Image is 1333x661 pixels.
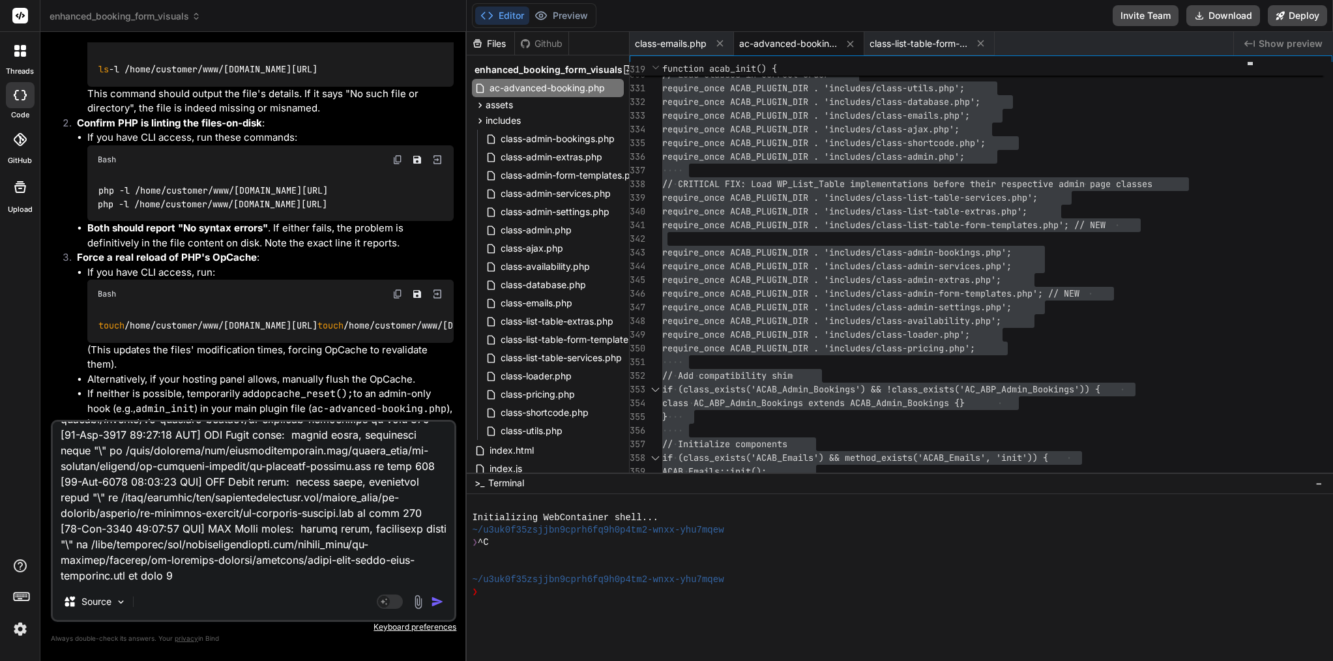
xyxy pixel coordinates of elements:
[902,329,970,340] span: -loader.php';
[499,241,564,256] span: class-ajax.php
[630,218,645,232] div: 341
[630,328,645,342] div: 349
[630,451,645,465] div: 358
[472,524,724,536] span: ~/u3uk0f35zsjjbn9cprh6fq9h0p4tm2-wnxx-yhu7mqew
[647,383,664,396] div: Click to collapse the range.
[136,402,194,415] code: admin_init
[662,315,902,327] span: require_once ACAB_PLUGIN_DIR . 'includes/class
[902,96,980,108] span: -database.php';
[630,246,645,259] div: 343
[662,370,793,381] span: // Add compatibility shim
[98,63,109,75] span: ls
[630,177,645,191] div: 338
[515,37,568,50] div: Github
[6,66,34,77] label: threads
[529,7,593,25] button: Preview
[77,116,454,131] p: :
[662,342,902,354] span: require_once ACAB_PLUGIN_DIR . 'includes/class
[630,342,645,355] div: 350
[662,301,902,313] span: require_once ACAB_PLUGIN_DIR . 'includes/class
[630,81,645,95] div: 331
[902,192,1038,203] span: -list-table-services.php';
[499,277,587,293] span: class-database.php
[499,131,616,147] span: class-admin-bookings.php
[635,37,707,50] span: class-emails.php
[630,383,645,396] div: 353
[475,63,623,76] span: enhanced_booking_form_visuals
[630,301,645,314] div: 347
[475,7,529,25] button: Editor
[408,285,426,303] button: Save file
[411,595,426,610] img: attachment
[87,221,454,250] li: . If either fails, the problem is definitively in the file content on disk. Note the exact line i...
[902,205,1027,217] span: -list-table-extras.php';
[81,595,111,608] p: Source
[662,96,902,108] span: require_once ACAB_PLUGIN_DIR . 'includes/class
[630,136,645,150] div: 335
[1113,5,1179,26] button: Invite Team
[630,355,645,369] div: 351
[630,437,645,451] div: 357
[662,178,902,190] span: // CRITICAL FIX: Load WP_List_Table implementa
[431,595,444,608] img: icon
[630,123,645,136] div: 334
[499,387,576,402] span: class-pricing.php
[662,452,902,463] span: if (class_exists('ACAB_Emails') && method_exis
[98,154,116,165] span: Bash
[98,319,538,332] code: /home/customer/www/[DOMAIN_NAME][URL] /home/customer/www/[DOMAIN_NAME][URL]
[630,287,645,301] div: 346
[432,288,443,300] img: Open in Browser
[1268,5,1327,26] button: Deploy
[499,204,611,220] span: class-admin-settings.php
[467,37,514,50] div: Files
[87,372,454,387] li: Alternatively, if your hosting panel allows, manually flush the OpCache.
[902,315,1001,327] span: -availability.php';
[499,149,604,165] span: class-admin-extras.php
[499,332,654,347] span: class-list-table-form-templates.php
[87,222,268,234] strong: Both should report "No syntax errors"
[630,95,645,109] div: 332
[630,63,645,76] span: 319
[488,443,535,458] span: index.html
[87,387,454,431] li: If neither is possible, temporarily add to an admin-only hook (e.g., ) in your main plugin file (...
[630,410,645,424] div: 355
[662,438,787,450] span: // Initialize components
[662,274,902,286] span: require_once ACAB_PLUGIN_DIR . 'includes/class
[392,289,403,299] img: copy
[486,114,521,127] span: includes
[499,222,573,238] span: class-admin.php
[662,397,881,409] span: class AC_ABP_Admin_Bookings extends ACAB_A
[902,287,1079,299] span: -admin-form-templates.php'; // NEW
[432,154,443,166] img: Open in Browser
[475,477,484,490] span: >_
[499,350,623,366] span: class-list-table-services.php
[50,10,201,23] span: enhanced_booking_form_visuals
[488,461,523,477] span: index.js
[630,109,645,123] div: 333
[647,451,664,465] div: Click to collapse the range.
[499,168,643,183] span: class-admin-form-templates.php
[77,250,454,265] p: :
[902,137,986,149] span: -shortcode.php';
[1259,37,1323,50] span: Show preview
[478,536,489,549] span: ^C
[630,191,645,205] div: 339
[881,397,965,409] span: dmin_Bookings {}
[902,301,1012,313] span: -admin-settings.php';
[98,289,116,299] span: Bash
[662,151,902,162] span: require_once ACAB_PLUGIN_DIR . 'includes/class
[902,260,1012,272] span: -admin-services.php';
[98,319,125,331] span: touch
[472,586,477,598] span: ❯
[662,246,902,258] span: require_once ACAB_PLUGIN_DIR . 'includes/class
[630,424,645,437] div: 356
[902,123,959,135] span: -ajax.php';
[630,232,645,246] div: 342
[472,512,658,524] span: Initializing WebContainer shell...
[472,536,477,549] span: ❯
[662,123,902,135] span: require_once ACAB_PLUGIN_DIR . 'includes/class
[499,423,564,439] span: class-utils.php
[392,154,403,165] img: copy
[662,329,902,340] span: require_once ACAB_PLUGIN_DIR . 'includes/class
[1186,5,1260,26] button: Download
